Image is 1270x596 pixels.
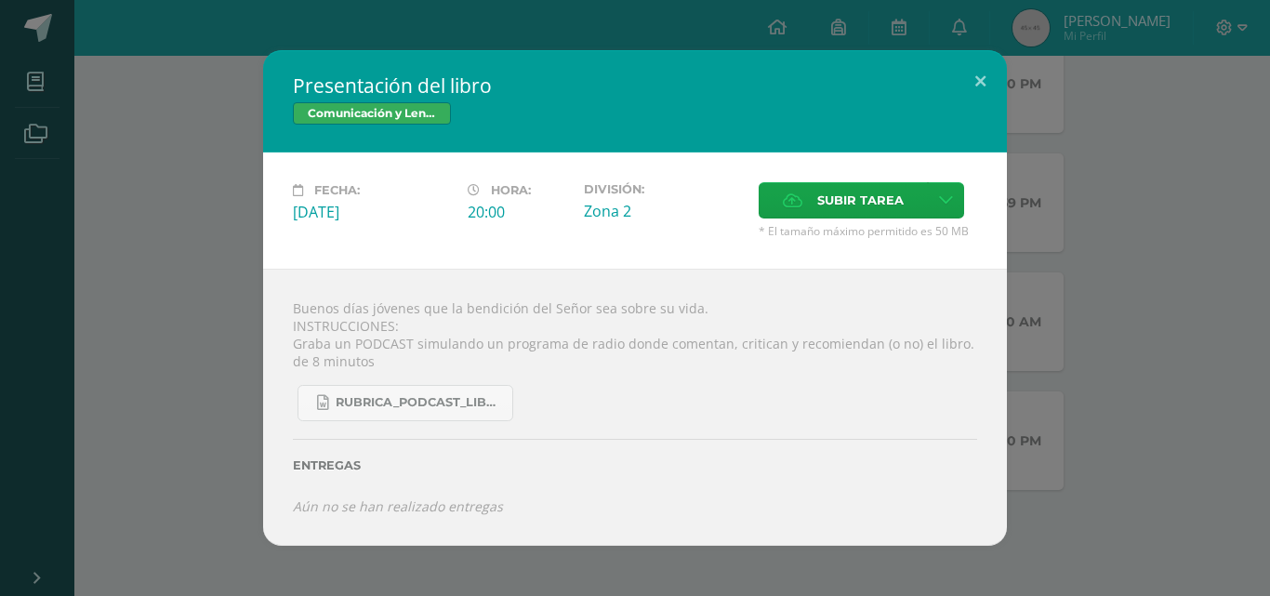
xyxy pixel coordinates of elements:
span: Rubrica_Podcast_Libro.docx [336,395,503,410]
span: * El tamaño máximo permitido es 50 MB [759,223,977,239]
label: División: [584,182,744,196]
label: Entregas [293,458,977,472]
div: Zona 2 [584,201,744,221]
button: Close (Esc) [954,50,1007,113]
span: Comunicación y Lenguage Bas II [293,102,451,125]
div: [DATE] [293,202,453,222]
span: Fecha: [314,183,360,197]
i: Aún no se han realizado entregas [293,497,503,515]
div: 20:00 [468,202,569,222]
span: Hora: [491,183,531,197]
span: Subir tarea [817,183,904,218]
h2: Presentación del libro [293,73,977,99]
a: Rubrica_Podcast_Libro.docx [298,385,513,421]
div: Buenos días jóvenes que la bendición del Señor sea sobre su vida. INSTRUCCIONES: Graba un PODCAST... [263,269,1007,546]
